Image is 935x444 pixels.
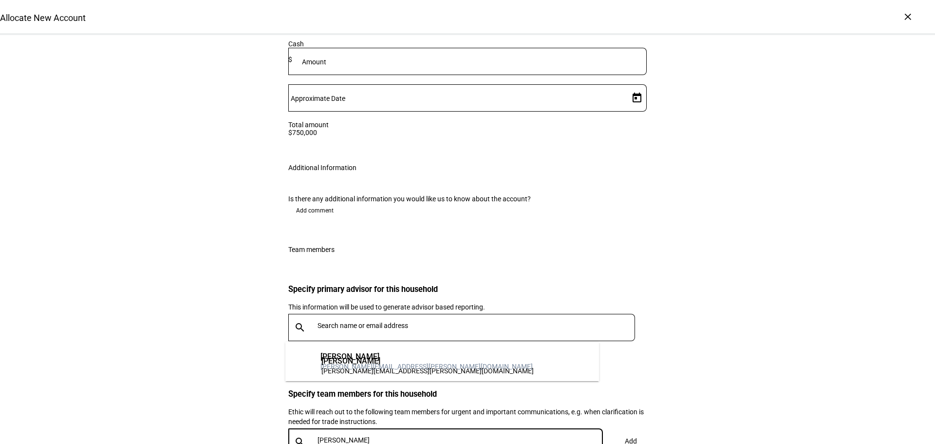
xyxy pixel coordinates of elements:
[318,436,607,444] input: Search name or email address
[288,195,647,203] div: Is there any additional information you would like us to know about the account?
[288,246,335,253] div: Team members
[293,352,313,371] div: KK
[288,285,647,294] h3: Specify primary advisor for this household
[288,389,647,399] h3: Specify team members for this household
[900,9,916,24] div: ×
[291,95,345,102] mat-label: Approximate Date
[288,407,647,426] div: Ethic will reach out to the following team members for urgent and important communications, e.g. ...
[288,40,647,48] div: Cash
[318,322,639,329] input: Search name or email address
[288,322,312,333] mat-icon: search
[320,362,533,371] div: [PERSON_NAME][EMAIL_ADDRESS][PERSON_NAME][DOMAIN_NAME]
[288,129,647,136] div: $750,000
[296,203,334,218] span: Add comment
[627,88,647,108] button: Open calendar
[320,352,533,362] div: [PERSON_NAME]
[302,58,326,66] mat-label: Amount
[288,203,341,218] button: Add comment
[288,56,292,63] span: $
[288,302,647,312] div: This information will be used to generate advisor based reporting.
[288,164,356,172] div: Additional Information
[288,121,647,129] div: Total amount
